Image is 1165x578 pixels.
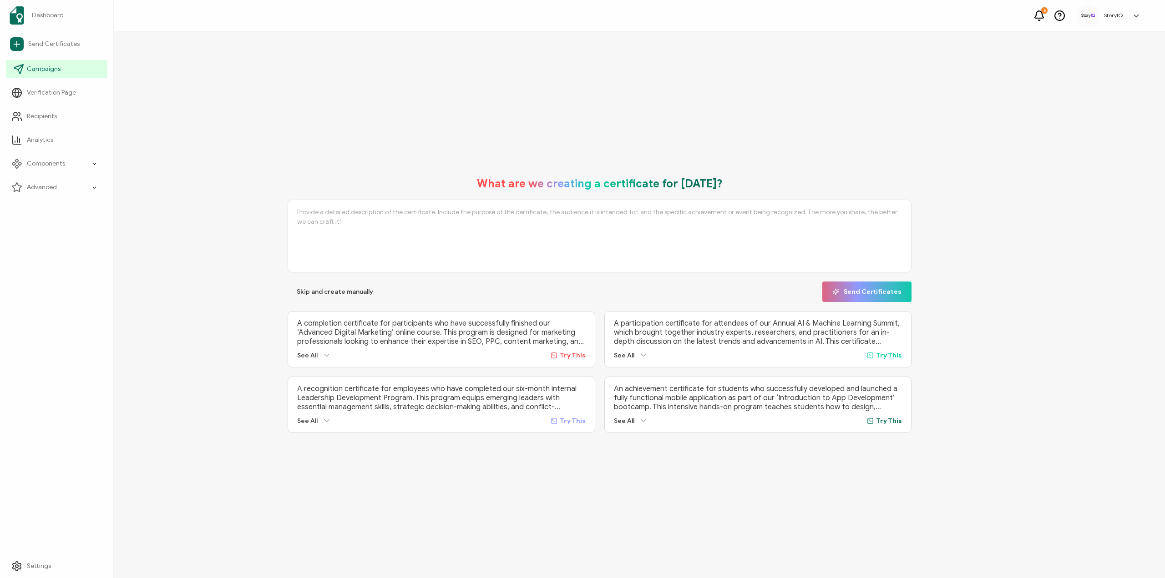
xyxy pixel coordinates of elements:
span: Verification Page [27,88,76,97]
p: A completion certificate for participants who have successfully finished our ‘Advanced Digital Ma... [297,319,586,346]
span: Components [27,159,65,168]
div: 6 [1041,7,1048,14]
a: Analytics [6,131,107,149]
a: Dashboard [6,3,107,28]
a: Send Certificates [6,34,107,55]
span: Skip and create manually [297,289,373,295]
img: sertifier-logomark-colored.svg [10,6,24,25]
span: Settings [27,562,51,571]
button: Skip and create manually [288,281,382,302]
span: Recipients [27,112,57,121]
a: Campaigns [6,60,107,78]
a: Recipients [6,107,107,126]
span: Analytics [27,136,53,145]
span: See All [297,417,318,425]
span: See All [614,417,634,425]
p: An achievement certificate for students who successfully developed and launched a fully functiona... [614,384,902,412]
span: See All [297,352,318,359]
p: A recognition certificate for employees who have completed our six-month internal Leadership Deve... [297,384,586,412]
span: Send Certificates [28,40,80,49]
span: Send Certificates [832,288,902,295]
button: Send Certificates [822,281,912,302]
span: Campaigns [27,65,61,74]
span: Try This [876,417,902,425]
a: Settings [6,557,107,575]
a: Verification Page [6,84,107,102]
span: See All [614,352,634,359]
h1: What are we creating a certificate for [DATE]? [477,177,723,191]
span: Try This [560,417,586,425]
span: Try This [876,352,902,359]
span: Dashboard [32,11,64,20]
span: Advanced [27,183,57,192]
p: A participation certificate for attendees of our Annual AI & Machine Learning Summit, which broug... [614,319,902,346]
h5: StoryIQ [1104,12,1123,19]
img: 1b6ef95f-d3d4-48c0-acc9-456579bfd845.png [1081,13,1095,19]
span: Try This [560,352,586,359]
